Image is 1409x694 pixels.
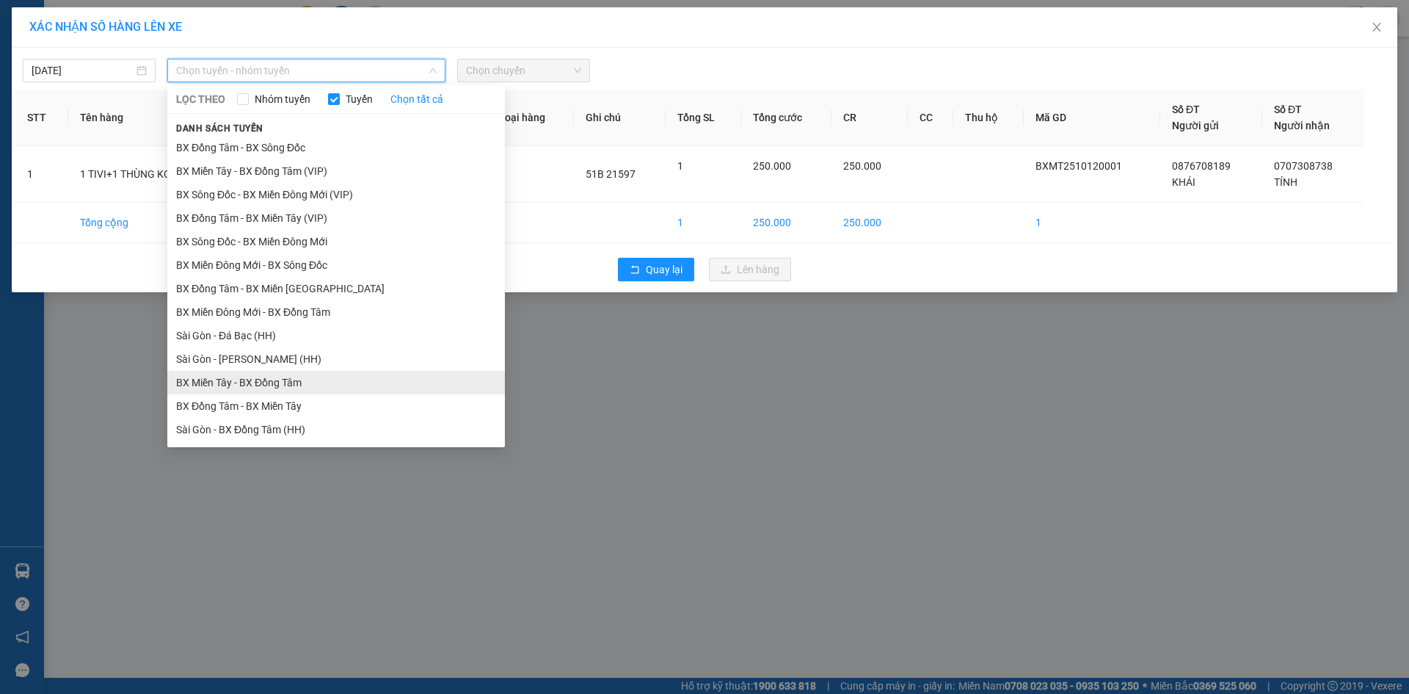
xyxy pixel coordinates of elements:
[15,90,68,146] th: STT
[68,90,379,146] th: Tên hàng
[1274,104,1302,115] span: Số ĐT
[666,203,741,243] td: 1
[1274,120,1330,131] span: Người nhận
[586,168,636,180] span: 51B 21597
[831,203,908,243] td: 250.000
[843,160,881,172] span: 250.000
[677,160,683,172] span: 1
[1172,160,1231,172] span: 0876708189
[831,90,908,146] th: CR
[32,62,134,79] input: 12/10/2025
[167,277,505,300] li: BX Đồng Tâm - BX Miền [GEOGRAPHIC_DATA]
[1274,176,1297,188] span: TÍNH
[176,59,437,82] span: Chọn tuyến - nhóm tuyến
[618,258,694,281] button: rollbackQuay lại
[1024,203,1160,243] td: 1
[1371,21,1383,33] span: close
[753,160,791,172] span: 250.000
[167,253,505,277] li: BX Miền Đông Mới - BX Sông Đốc
[390,91,443,107] a: Chọn tất cả
[340,91,379,107] span: Tuyến
[249,91,316,107] span: Nhóm tuyến
[908,90,953,146] th: CC
[29,20,182,34] span: XÁC NHẬN SỐ HÀNG LÊN XE
[167,183,505,206] li: BX Sông Đốc - BX Miền Đông Mới (VIP)
[167,230,505,253] li: BX Sông Đốc - BX Miền Đông Mới
[1356,7,1397,48] button: Close
[666,90,741,146] th: Tổng SL
[68,146,379,203] td: 1 TIVI+1 THÙNG KO KIỂM (KHÔNG BAO TIVI HƯ )
[167,371,505,394] li: BX Miền Tây - BX Đồng Tâm
[167,300,505,324] li: BX Miền Đông Mới - BX Đồng Tâm
[466,59,581,82] span: Chọn chuyến
[741,203,831,243] td: 250.000
[167,159,505,183] li: BX Miền Tây - BX Đồng Tâm (VIP)
[167,206,505,230] li: BX Đồng Tâm - BX Miền Tây (VIP)
[15,146,68,203] td: 1
[1172,104,1200,115] span: Số ĐT
[709,258,791,281] button: uploadLên hàng
[167,347,505,371] li: Sài Gòn - [PERSON_NAME] (HH)
[646,261,682,278] span: Quay lại
[167,324,505,347] li: Sài Gòn - Đá Bạc (HH)
[176,91,225,107] span: LỌC THEO
[630,264,640,276] span: rollback
[167,136,505,159] li: BX Đồng Tâm - BX Sông Đốc
[167,418,505,441] li: Sài Gòn - BX Đồng Tâm (HH)
[953,90,1024,146] th: Thu hộ
[1035,160,1122,172] span: BXMT2510120001
[167,394,505,418] li: BX Đồng Tâm - BX Miền Tây
[1172,120,1219,131] span: Người gửi
[487,90,574,146] th: Loại hàng
[429,66,437,75] span: down
[1274,160,1333,172] span: 0707308738
[1024,90,1160,146] th: Mã GD
[741,90,831,146] th: Tổng cước
[167,122,272,135] span: Danh sách tuyến
[574,90,665,146] th: Ghi chú
[1172,176,1195,188] span: KHÁI
[68,203,379,243] td: Tổng cộng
